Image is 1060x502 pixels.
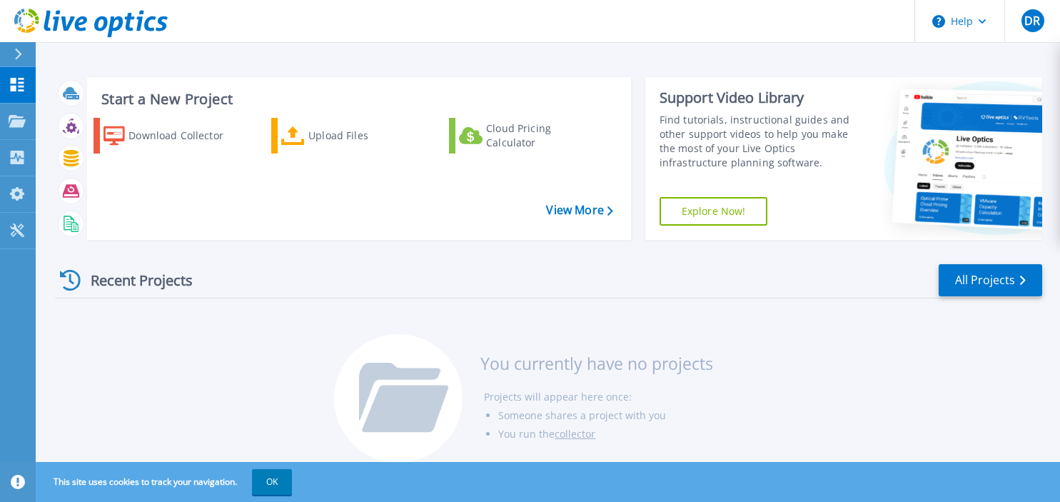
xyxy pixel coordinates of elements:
div: Support Video Library [660,89,859,107]
div: Download Collector [128,121,236,150]
div: Upload Files [308,121,414,150]
button: OK [252,469,292,495]
a: Download Collector [94,118,240,154]
a: Upload Files [271,118,418,154]
a: collector [555,427,595,441]
div: Find tutorials, instructional guides and other support videos to help you make the most of your L... [660,113,859,170]
a: Cloud Pricing Calculator [449,118,595,154]
span: DR [1024,15,1040,26]
li: Someone shares a project with you [498,406,713,425]
h3: You currently have no projects [480,356,713,371]
a: Explore Now! [660,197,768,226]
li: You run the [498,425,713,443]
h3: Start a New Project [101,91,612,107]
span: This site uses cookies to track your navigation. [39,469,292,495]
div: Cloud Pricing Calculator [486,121,592,150]
li: Projects will appear here once: [484,388,713,406]
a: View More [546,204,612,217]
div: Recent Projects [55,263,212,298]
a: All Projects [939,264,1042,296]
